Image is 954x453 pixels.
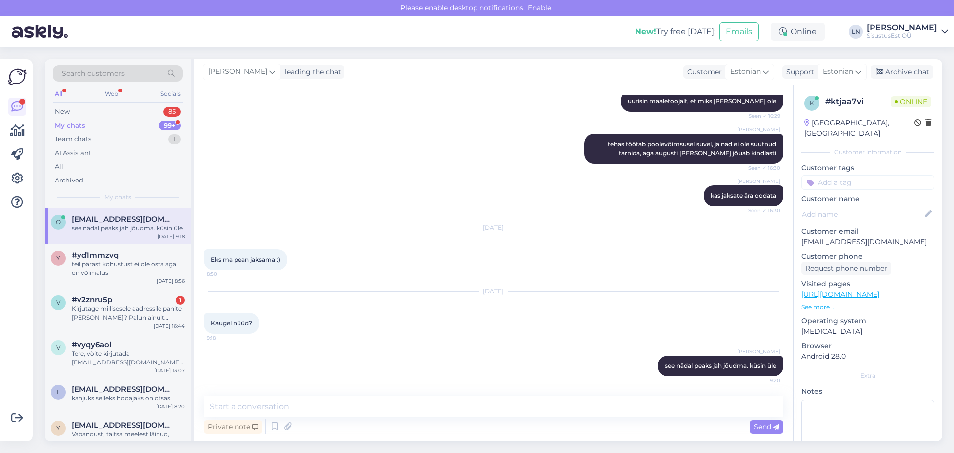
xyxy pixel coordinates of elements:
div: Extra [801,371,934,380]
div: [DATE] 9:18 [158,233,185,240]
div: Team chats [55,134,91,144]
p: Customer email [801,226,934,237]
span: Seen ✓ 16:30 [743,207,780,214]
div: [DATE] 13:07 [154,367,185,374]
span: Send [754,422,779,431]
div: Try free [DATE]: [635,26,715,38]
div: LN [849,25,863,39]
div: [DATE] [204,223,783,232]
div: 85 [163,107,181,117]
img: Askly Logo [8,67,27,86]
span: Eks ma pean jaksama :) [211,256,280,263]
span: Estonian [730,66,761,77]
span: Kaugel nüüd? [211,319,252,327]
div: 1 [168,134,181,144]
div: Kirjutage millisesele aadressile panite [PERSON_NAME]? Palun ainult tänavanimi [72,304,185,322]
span: y [56,254,60,262]
div: New [55,107,70,117]
span: l [57,388,60,396]
p: Visited pages [801,279,934,289]
span: [PERSON_NAME] [737,126,780,133]
span: y [56,424,60,432]
a: [PERSON_NAME]SisustusEst OÜ [867,24,948,40]
p: Android 28.0 [801,351,934,362]
span: tehas töötab poolevõimsusel suvel, ja nad ei ole suutnud tarnida, aga augusti [PERSON_NAME] jõuab... [608,140,778,157]
div: Private note [204,420,262,434]
span: leena.ivanova@yahoo.com [72,385,175,394]
span: uurisin maaletoojalt, et miks [PERSON_NAME] ole [628,97,776,105]
p: Customer phone [801,251,934,262]
div: My chats [55,121,85,131]
div: All [53,88,64,100]
span: Seen ✓ 16:30 [743,164,780,172]
div: SisustusEst OÜ [867,32,937,40]
div: Web [103,88,120,100]
span: 8:50 [207,271,244,278]
p: Notes [801,386,934,397]
div: # ktjaa7vi [825,96,891,108]
span: v [56,299,60,306]
span: kas jaksate ära oodata [711,192,776,199]
div: [DATE] [204,287,783,296]
span: Seen ✓ 16:29 [743,112,780,120]
b: New! [635,27,656,36]
div: 99+ [159,121,181,131]
span: #yd1mmzvq [72,251,119,260]
span: 9:18 [207,334,244,342]
div: Tere, võite kirjutada [EMAIL_ADDRESS][DOMAIN_NAME] või helistada 5016157 [72,349,185,367]
span: Search customers [62,68,125,79]
div: Support [782,67,814,77]
div: Customer [683,67,722,77]
div: Customer information [801,148,934,157]
div: [DATE] 8:56 [157,277,185,285]
input: Add a tag [801,175,934,190]
span: Estonian [823,66,853,77]
span: Enable [525,3,554,12]
div: [GEOGRAPHIC_DATA], [GEOGRAPHIC_DATA] [804,118,914,139]
span: v [56,344,60,351]
div: 1 [176,296,185,305]
span: oldekas@mail.ee [72,215,175,224]
p: Customer name [801,194,934,204]
div: Vabandust, täitsa meelest läinud, [PERSON_NAME] reisil siis just [PERSON_NAME] polnud meeles [72,430,185,448]
span: ylleverte@hotmail.com [72,421,175,430]
div: AI Assistant [55,148,91,158]
p: Browser [801,341,934,351]
span: [PERSON_NAME] [737,348,780,355]
div: [PERSON_NAME] [867,24,937,32]
div: Socials [159,88,183,100]
div: kahjuks selleks hooajaks on otsas [72,394,185,403]
div: Archived [55,176,83,185]
div: teil pärast kohustust ei ole osta aga on võimalus [72,260,185,277]
div: leading the chat [281,67,341,77]
p: Operating system [801,316,934,326]
span: k [810,99,814,107]
span: [PERSON_NAME] [737,178,780,185]
span: #vyqy6aol [72,340,111,349]
div: Request phone number [801,262,891,275]
span: #v2znru5p [72,295,112,304]
span: Online [891,96,931,107]
span: 9:20 [743,377,780,384]
div: Online [771,23,825,41]
div: [DATE] 8:20 [156,403,185,410]
span: My chats [104,193,131,202]
span: o [56,218,61,226]
p: Customer tags [801,163,934,173]
p: [MEDICAL_DATA] [801,326,934,337]
div: [DATE] 16:44 [154,322,185,330]
div: Archive chat [871,65,933,79]
div: see nädal peaks jah jõudma. küsin üle [72,224,185,233]
a: [URL][DOMAIN_NAME] [801,290,879,299]
p: See more ... [801,303,934,312]
input: Add name [802,209,923,220]
span: [PERSON_NAME] [208,66,267,77]
button: Emails [719,22,759,41]
span: see nädal peaks jah jõudma. küsin üle [665,362,776,369]
p: [EMAIL_ADDRESS][DOMAIN_NAME] [801,237,934,247]
div: All [55,162,63,172]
